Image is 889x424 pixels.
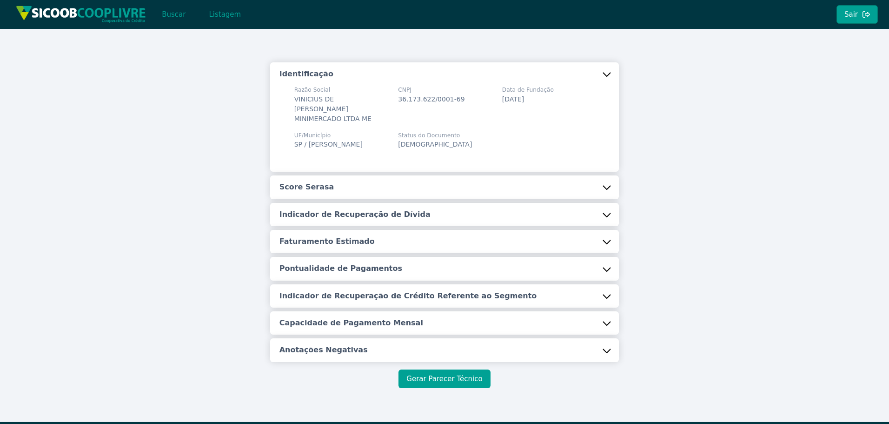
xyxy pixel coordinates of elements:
[398,86,464,94] span: CNPJ
[270,62,619,86] button: Identificação
[16,6,146,23] img: img/sicoob_cooplivre.png
[294,141,363,148] span: SP / [PERSON_NAME]
[294,95,372,122] span: VINICIUS DE [PERSON_NAME] MINIMERCADO LTDA ME
[279,291,537,301] h5: Indicador de Recuperação de Crédito Referente ao Segmento
[398,95,464,103] span: 36.173.622/0001-69
[294,86,387,94] span: Razão Social
[154,5,193,24] button: Buscar
[279,345,368,355] h5: Anotações Negativas
[279,263,402,274] h5: Pontualidade de Pagamentos
[294,131,363,140] span: UF/Município
[279,318,423,328] h5: Capacidade de Pagamento Mensal
[398,141,472,148] span: [DEMOGRAPHIC_DATA]
[270,338,619,362] button: Anotações Negativas
[398,131,472,140] span: Status do Documento
[279,209,431,220] h5: Indicador de Recuperação de Dívida
[836,5,878,24] button: Sair
[279,236,375,247] h5: Faturamento Estimado
[270,311,619,335] button: Capacidade de Pagamento Mensal
[270,284,619,308] button: Indicador de Recuperação de Crédito Referente ao Segmento
[270,257,619,280] button: Pontualidade de Pagamentos
[502,95,524,103] span: [DATE]
[398,370,490,388] button: Gerar Parecer Técnico
[270,230,619,253] button: Faturamento Estimado
[502,86,554,94] span: Data de Fundação
[270,203,619,226] button: Indicador de Recuperação de Dívida
[279,182,334,192] h5: Score Serasa
[279,69,333,79] h5: Identificação
[201,5,249,24] button: Listagem
[270,175,619,199] button: Score Serasa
